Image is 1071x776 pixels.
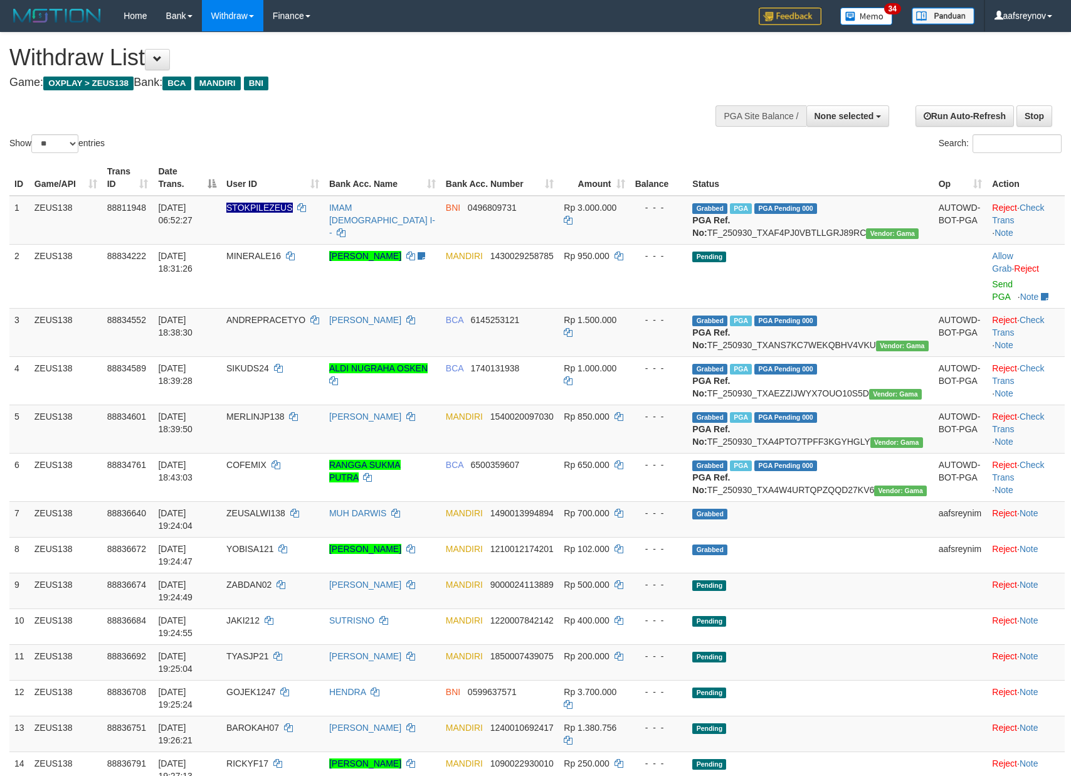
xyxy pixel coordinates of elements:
img: panduan.png [912,8,974,24]
span: Marked by aafsolysreylen [730,316,752,326]
span: MANDIRI [446,758,483,768]
span: Copy 6145253121 to clipboard [471,315,520,325]
span: Vendor URL: https://trx31.1velocity.biz [866,228,919,239]
td: 9 [9,573,29,609]
span: BCA [446,363,463,373]
span: Copy 1850007439075 to clipboard [490,651,554,661]
b: PGA Ref. No: [692,215,730,238]
span: Grabbed [692,316,727,326]
td: · · [987,356,1065,405]
span: Grabbed [692,364,727,375]
span: 88836791 [107,758,146,768]
span: MANDIRI [446,251,483,261]
span: MANDIRI [446,412,483,422]
span: Marked by aafsolysreylen [730,364,752,375]
span: PGA Pending [754,316,817,326]
span: BNI [244,77,268,90]
a: Reject [992,651,1017,661]
td: TF_250930_TXAEZZIJWYX7OUO10S5D [687,356,933,405]
a: IMAM [DEMOGRAPHIC_DATA] I-- [329,203,435,238]
span: BCA [162,77,191,90]
label: Search: [939,134,1062,153]
td: TF_250930_TXANS7KC7WEKQBHV4VKU [687,308,933,356]
span: MANDIRI [446,580,483,590]
b: PGA Ref. No: [692,376,730,398]
span: [DATE] 06:52:27 [158,203,193,225]
a: Note [994,340,1013,350]
span: Rp 700.000 [564,508,609,518]
td: ZEUS138 [29,573,102,609]
span: [DATE] 19:24:04 [158,508,193,531]
span: [DATE] 18:39:28 [158,363,193,386]
div: - - - [635,578,683,591]
td: · [987,244,1065,308]
td: 11 [9,644,29,680]
td: ZEUS138 [29,609,102,644]
span: Rp 1.000.000 [564,363,616,373]
a: Check Trans [992,412,1044,434]
span: Rp 850.000 [564,412,609,422]
th: Bank Acc. Name: activate to sort column ascending [324,160,441,196]
span: 88836674 [107,580,146,590]
span: Rp 500.000 [564,580,609,590]
span: [DATE] 19:24:47 [158,544,193,566]
b: PGA Ref. No: [692,472,730,495]
div: - - - [635,314,683,326]
img: Feedback.jpg [759,8,821,25]
b: PGA Ref. No: [692,327,730,350]
td: ZEUS138 [29,644,102,680]
span: MANDIRI [446,544,483,554]
a: Reject [992,687,1017,697]
td: AUTOWD-BOT-PGA [934,308,988,356]
a: Reject [992,460,1017,470]
span: MANDIRI [446,508,483,518]
td: AUTOWD-BOT-PGA [934,405,988,453]
span: GOJEK1247 [226,687,276,697]
span: Vendor URL: https://trx31.1velocity.biz [870,437,923,448]
td: TF_250930_TXAF4PJ0VBTLLGRJ89RC [687,196,933,245]
span: BAROKAH07 [226,723,279,733]
span: 88834589 [107,363,146,373]
span: 88834761 [107,460,146,470]
input: Search: [973,134,1062,153]
a: Note [1020,508,1038,518]
td: ZEUS138 [29,716,102,752]
a: RANGGA SUKMA PUTRA [329,460,401,482]
a: Run Auto-Refresh [915,105,1014,127]
a: SUTRISNO [329,615,374,625]
span: [DATE] 19:25:04 [158,651,193,674]
td: ZEUS138 [29,501,102,537]
a: [PERSON_NAME] [329,544,401,554]
div: PGA Site Balance / [715,105,806,127]
td: 7 [9,501,29,537]
button: None selected [806,105,890,127]
span: BCA [446,315,463,325]
td: ZEUS138 [29,537,102,573]
span: Marked by aafsreyleap [730,203,752,214]
th: Status [687,160,933,196]
td: · · [987,453,1065,501]
a: ALDI NUGRAHA OSKEN [329,363,428,373]
td: ZEUS138 [29,196,102,245]
td: 3 [9,308,29,356]
span: COFEMIX [226,460,266,470]
h4: Game: Bank: [9,77,702,89]
td: aafsreynim [934,537,988,573]
span: TYASJP21 [226,651,268,661]
td: · [987,501,1065,537]
td: ZEUS138 [29,453,102,501]
td: · · [987,308,1065,356]
a: Reject [992,723,1017,733]
span: JAKI212 [226,615,260,625]
td: · [987,644,1065,680]
span: Rp 1.500.000 [564,315,616,325]
div: - - - [635,507,683,519]
span: 88836684 [107,615,146,625]
span: YOBISA121 [226,544,274,554]
span: 88836751 [107,723,146,733]
th: Trans ID: activate to sort column ascending [102,160,154,196]
span: Rp 3.700.000 [564,687,616,697]
span: MERLINJP138 [226,412,285,422]
span: Copy 1540020097030 to clipboard [490,412,554,422]
span: PGA Pending [754,460,817,471]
